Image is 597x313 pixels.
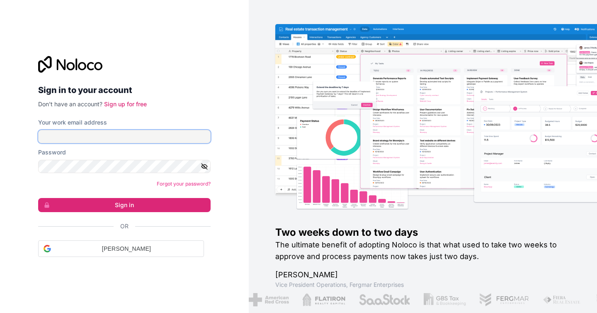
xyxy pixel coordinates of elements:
[38,100,102,108] span: Don't have an account?
[354,293,406,306] img: /assets/saastock-C6Zbiodz.png
[38,130,211,143] input: Email address
[157,181,211,187] a: Forgot your password?
[38,148,66,156] label: Password
[538,293,577,306] img: /assets/fiera-fwj2N5v4.png
[298,293,341,306] img: /assets/flatiron-C8eUkumj.png
[38,198,211,212] button: Sign in
[275,281,570,289] h1: Vice President Operations , Fergmar Enterprises
[54,245,199,253] span: [PERSON_NAME]
[38,160,211,173] input: Password
[275,226,570,239] h1: Two weeks down to two days
[120,222,129,230] span: Or
[38,118,107,127] label: Your work email address
[275,239,570,262] h2: The ultimate benefit of adopting Noloco is that what used to take two weeks to approve and proces...
[38,240,204,257] div: [PERSON_NAME]
[104,100,147,108] a: Sign up for free
[38,83,211,98] h2: Sign in to your account
[419,293,461,306] img: /assets/gbstax-C-GtDUiK.png
[474,293,525,306] img: /assets/fergmar-CudnrXN5.png
[275,269,570,281] h1: [PERSON_NAME]
[244,293,284,306] img: /assets/american-red-cross-BAupjrZR.png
